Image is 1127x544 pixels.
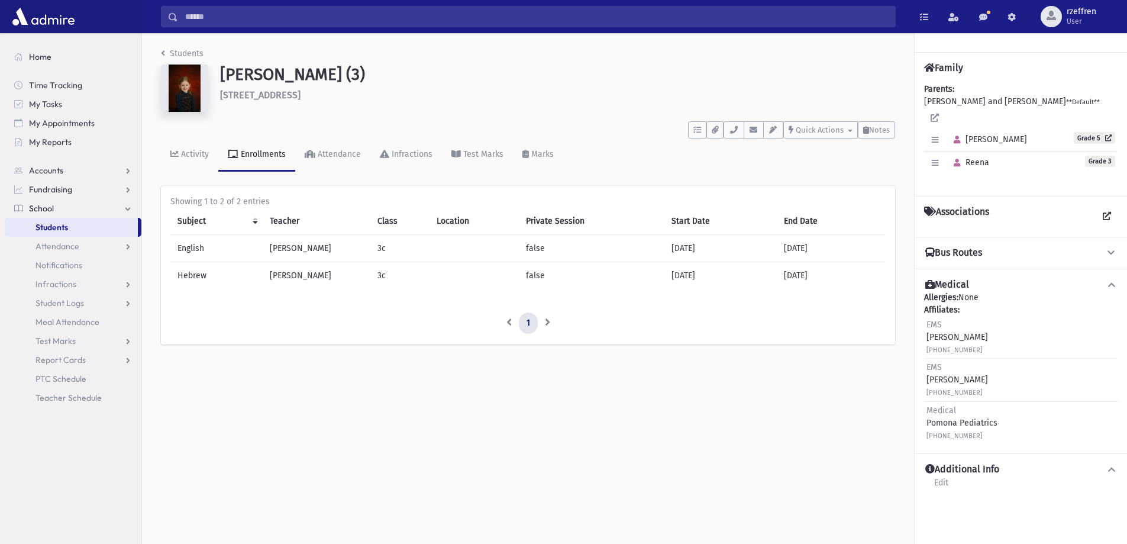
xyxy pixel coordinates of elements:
a: Students [161,49,204,59]
div: Activity [179,149,209,159]
a: Enrollments [218,139,295,172]
span: Accounts [29,165,63,176]
span: My Tasks [29,99,62,110]
span: Grade 3 [1085,156,1115,167]
td: English [170,235,263,262]
span: My Reports [29,137,72,147]
th: Start Date [664,208,777,235]
div: [PERSON_NAME] [926,318,988,356]
input: Search [178,6,895,27]
small: [PHONE_NUMBER] [926,432,983,440]
b: Allergies: [924,292,958,302]
b: Affiliates: [924,305,960,315]
b: Parents: [924,84,954,94]
a: Notifications [5,256,141,275]
div: Enrollments [238,149,286,159]
h6: [STREET_ADDRESS] [220,89,895,101]
a: Marks [513,139,563,172]
td: Hebrew [170,262,263,289]
td: [PERSON_NAME] [263,262,371,289]
th: Location [430,208,519,235]
span: Fundraising [29,184,72,195]
h4: Medical [925,279,969,291]
a: Activity [161,139,218,172]
a: View all Associations [1096,206,1118,227]
nav: breadcrumb [161,47,204,65]
span: Meal Attendance [35,317,99,327]
a: Students [5,218,138,237]
a: My Reports [5,133,141,152]
div: Test Marks [461,149,503,159]
h4: Family [924,62,963,73]
a: Infractions [370,139,442,172]
a: My Tasks [5,95,141,114]
span: Attendance [35,241,79,252]
td: 3c [370,262,430,289]
td: [DATE] [664,235,777,262]
a: Report Cards [5,350,141,369]
img: ZAAAAAAAAAAAAAAAAAAAAAAAAAAAAAAAAAAAAAAAAAAAAAAAAAAAAAAAAAAAAAAAAAAAAAAAAAAAAAAAAAAAAAAAAAAAAAAAA... [161,65,208,112]
a: Time Tracking [5,76,141,95]
div: None [924,291,1118,444]
button: Notes [858,121,895,139]
h4: Additional Info [925,463,999,476]
button: Additional Info [924,463,1118,476]
td: [DATE] [664,262,777,289]
div: Pomona Pediatrics [926,404,997,442]
span: Students [35,222,68,233]
td: [DATE] [777,262,886,289]
span: My Appointments [29,118,95,128]
span: Home [29,51,51,62]
div: Showing 1 to 2 of 2 entries [170,195,886,208]
a: Attendance [5,237,141,256]
td: [DATE] [777,235,886,262]
a: PTC Schedule [5,369,141,388]
a: Teacher Schedule [5,388,141,407]
span: Student Logs [35,298,84,308]
a: Meal Attendance [5,313,141,331]
a: Student Logs [5,294,141,313]
span: Infractions [35,279,76,289]
a: Edit [934,476,949,497]
a: Grade 5 [1074,132,1115,144]
th: Private Session [519,208,664,235]
small: [PHONE_NUMBER] [926,346,983,354]
a: Infractions [5,275,141,294]
span: User [1067,17,1096,26]
span: Medical [926,405,956,416]
img: AdmirePro [9,5,77,28]
small: [PHONE_NUMBER] [926,389,983,397]
span: Reena [948,157,989,168]
th: Teacher [263,208,371,235]
div: Marks [529,149,554,159]
a: 1 [519,313,538,334]
button: Medical [924,279,1118,291]
th: Subject [170,208,263,235]
a: Attendance [295,139,370,172]
span: Quick Actions [796,125,844,134]
span: Teacher Schedule [35,392,102,403]
td: 3c [370,235,430,262]
div: Infractions [389,149,432,159]
span: Notes [869,125,890,134]
button: Quick Actions [783,121,858,139]
a: Fundraising [5,180,141,199]
h4: Associations [924,206,989,227]
span: PTC Schedule [35,374,86,384]
span: School [29,203,54,214]
a: School [5,199,141,218]
span: EMS [926,320,942,330]
a: Test Marks [442,139,513,172]
td: [PERSON_NAME] [263,235,371,262]
th: End Date [777,208,886,235]
h1: [PERSON_NAME] (3) [220,65,895,85]
span: rzeffren [1067,7,1096,17]
td: false [519,262,664,289]
div: [PERSON_NAME] and [PERSON_NAME] [924,83,1118,186]
span: Report Cards [35,355,86,365]
h4: Bus Routes [925,247,982,259]
button: Bus Routes [924,247,1118,259]
span: EMS [926,362,942,372]
div: [PERSON_NAME] [926,361,988,398]
th: Class [370,208,430,235]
